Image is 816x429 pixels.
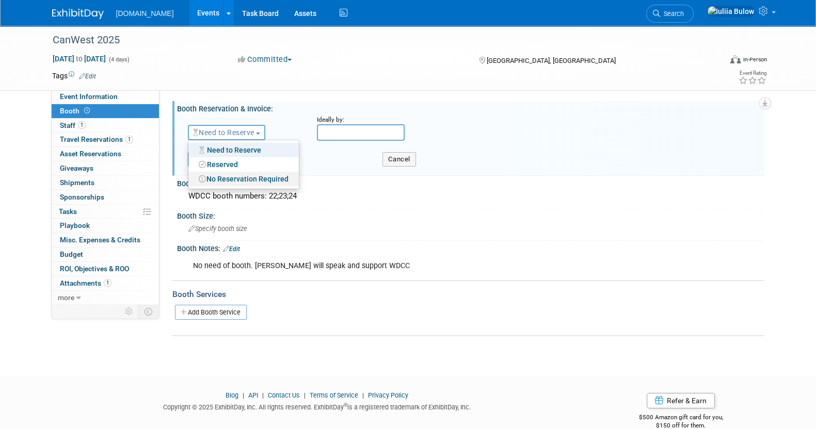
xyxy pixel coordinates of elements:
span: | [301,391,308,399]
div: No need of booth. [PERSON_NAME] will speak and support WDCC [186,256,651,276]
div: Booth Notes: [177,241,764,254]
span: Staff [60,121,86,129]
a: more [52,291,159,305]
td: Tags [52,71,96,81]
button: Committed [234,54,296,65]
img: Format-Inperson.png [730,55,741,63]
span: Booth not reserved yet [82,107,92,114]
a: Privacy Policy [368,391,408,399]
a: Booth [52,104,159,118]
span: Booth [60,107,92,115]
a: Attachments1 [52,276,159,290]
a: Tasks [52,205,159,219]
div: Event Format [661,54,767,69]
a: Giveaways [52,161,159,175]
span: to [74,55,84,63]
div: Booth Size: [177,208,764,221]
a: API [248,391,258,399]
div: In-Person [742,56,766,63]
div: Ideally by: [317,115,740,124]
span: 1 [78,121,86,129]
span: 1 [104,279,111,287]
a: Budget [52,247,159,261]
span: Budget [60,250,83,258]
td: Toggle Event Tabs [138,305,159,318]
a: No Reservation Required [188,172,299,186]
sup: ® [344,402,347,408]
span: Specify booth size [188,225,247,233]
a: Contact Us [268,391,300,399]
span: Tasks [59,207,77,216]
span: | [360,391,366,399]
span: Need to Reserve [193,128,254,137]
span: 1 [125,136,133,143]
span: Giveaways [60,164,93,172]
a: Shipments [52,176,159,190]
div: Booth Services [172,289,764,300]
a: Misc. Expenses & Credits [52,233,159,247]
a: Search [646,5,694,23]
a: Need to Reserve [188,143,299,157]
a: Blog [226,391,238,399]
a: Asset Reservations [52,147,159,161]
span: [DOMAIN_NAME] [116,9,174,18]
div: Booth Number: [177,176,764,189]
span: [GEOGRAPHIC_DATA], [GEOGRAPHIC_DATA] [487,57,616,64]
div: CanWest 2025 [49,31,706,49]
span: ROI, Objectives & ROO [60,265,129,273]
span: Sponsorships [60,193,104,201]
button: Cancel [382,152,416,167]
span: Search [660,10,684,18]
a: Edit [223,245,240,253]
span: Travel Reservations [60,135,133,143]
a: Sponsorships [52,190,159,204]
span: Event Information [60,92,118,101]
span: Playbook [60,221,90,229]
span: Misc. Expenses & Credits [60,236,140,244]
img: Iuliia Bulow [707,6,755,17]
a: Travel Reservations1 [52,133,159,146]
div: Booth Reservation & Invoice: [177,101,764,114]
span: | [240,391,247,399]
span: Asset Reservations [60,150,121,158]
div: WDCC booth numbers: 22;23;24 [185,188,757,204]
a: Refer & Earn [647,393,715,408]
span: | [260,391,266,399]
div: Event Rating [738,71,766,76]
a: Add Booth Service [175,305,247,320]
a: ROI, Objectives & ROO [52,262,159,276]
a: Staff1 [52,119,159,133]
span: [DATE] [DATE] [52,54,106,63]
div: Copyright © 2025 ExhibitDay, Inc. All rights reserved. ExhibitDay is a registered trademark of Ex... [52,400,583,412]
span: more [58,293,74,302]
a: Event Information [52,90,159,104]
a: Playbook [52,219,159,233]
span: Attachments [60,279,111,287]
img: ExhibitDay [52,9,104,19]
span: (4 days) [108,56,130,63]
span: Shipments [60,178,94,187]
a: Terms of Service [310,391,358,399]
button: Need to Reserve [188,125,266,140]
a: Reserved [188,157,299,172]
td: Personalize Event Tab Strip [120,305,138,318]
a: Edit [79,73,96,80]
